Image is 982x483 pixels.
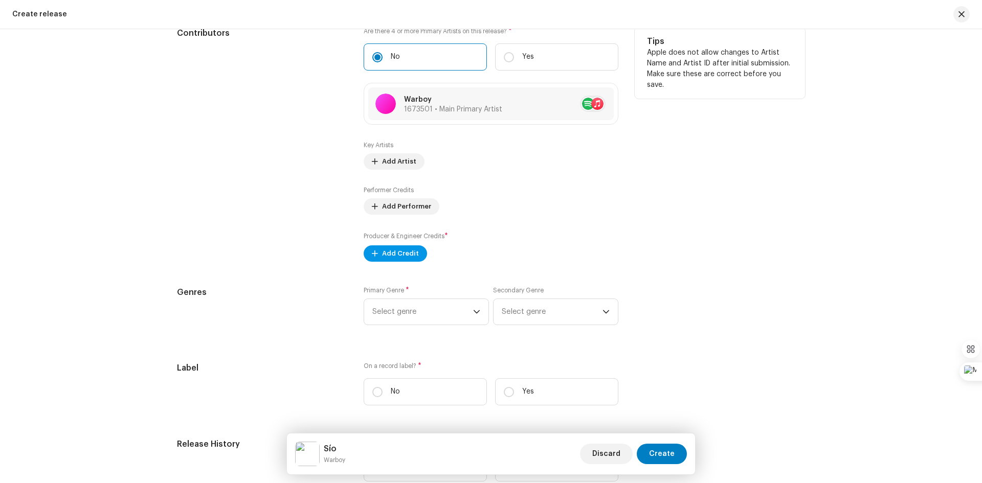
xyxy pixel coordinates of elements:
[364,286,409,294] label: Primary Genre
[364,198,439,215] button: Add Performer
[637,444,687,464] button: Create
[177,286,347,298] h5: Genres
[382,196,431,217] span: Add Performer
[404,106,502,113] span: 1673501 • Main Primary Artist
[364,27,618,35] label: Are there 4 or more Primary Artists on this release?
[647,35,793,48] h5: Tips
[580,444,633,464] button: Discard
[177,438,347,450] h5: Release History
[324,443,345,455] h5: Sío
[522,52,534,62] p: Yes
[364,233,444,239] small: Producer & Engineer Credits
[391,386,400,397] p: No
[647,48,793,90] p: Apple does not allow changes to Artist Name and Artist ID after initial submission. Make sure the...
[364,141,393,149] label: Key Artists
[592,444,620,464] span: Discard
[649,444,675,464] span: Create
[522,386,534,397] p: Yes
[364,245,427,262] button: Add Credit
[493,286,544,294] label: Secondary Genre
[364,362,618,370] label: On a record label?
[372,299,473,325] span: Select genre
[177,27,347,39] h5: Contributors
[382,243,419,264] span: Add Credit
[391,52,400,62] p: No
[295,442,320,466] img: 133fa73d-8f16-456e-bb65-ac58c7cf8515
[404,95,502,105] p: Warboy
[602,299,610,325] div: dropdown trigger
[177,362,347,374] h5: Label
[324,455,345,465] small: Sío
[364,153,425,170] button: Add Artist
[382,151,416,172] span: Add Artist
[364,186,414,194] label: Performer Credits
[502,299,602,325] span: Select genre
[473,299,480,325] div: dropdown trigger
